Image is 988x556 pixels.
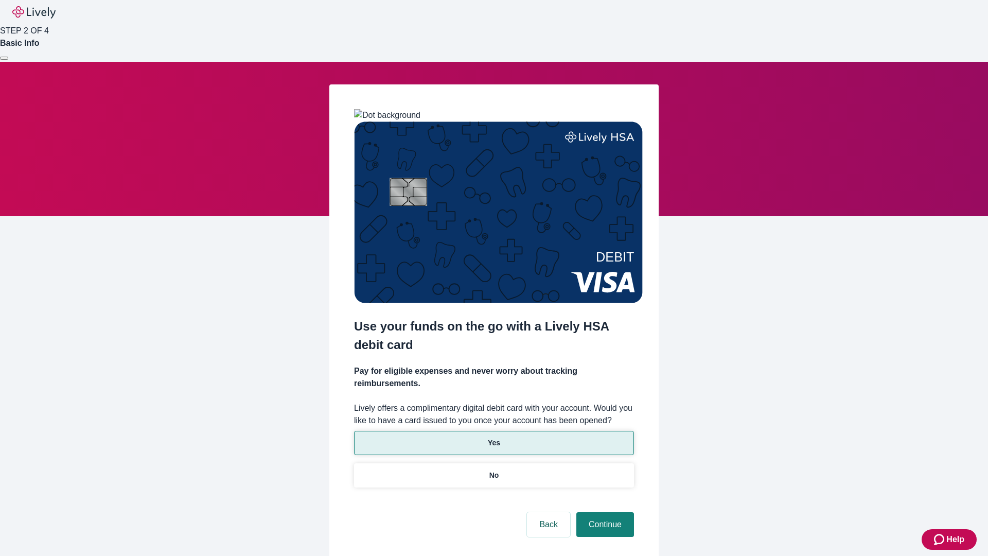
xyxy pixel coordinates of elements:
[934,533,946,546] svg: Zendesk support icon
[354,365,634,390] h4: Pay for eligible expenses and never worry about tracking reimbursements.
[354,317,634,354] h2: Use your funds on the go with a Lively HSA debit card
[354,121,643,303] img: Debit card
[488,438,500,448] p: Yes
[946,533,964,546] span: Help
[354,463,634,488] button: No
[576,512,634,537] button: Continue
[12,6,56,19] img: Lively
[354,402,634,427] label: Lively offers a complimentary digital debit card with your account. Would you like to have a card...
[527,512,570,537] button: Back
[354,109,420,121] img: Dot background
[489,470,499,481] p: No
[354,431,634,455] button: Yes
[922,529,977,550] button: Zendesk support iconHelp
